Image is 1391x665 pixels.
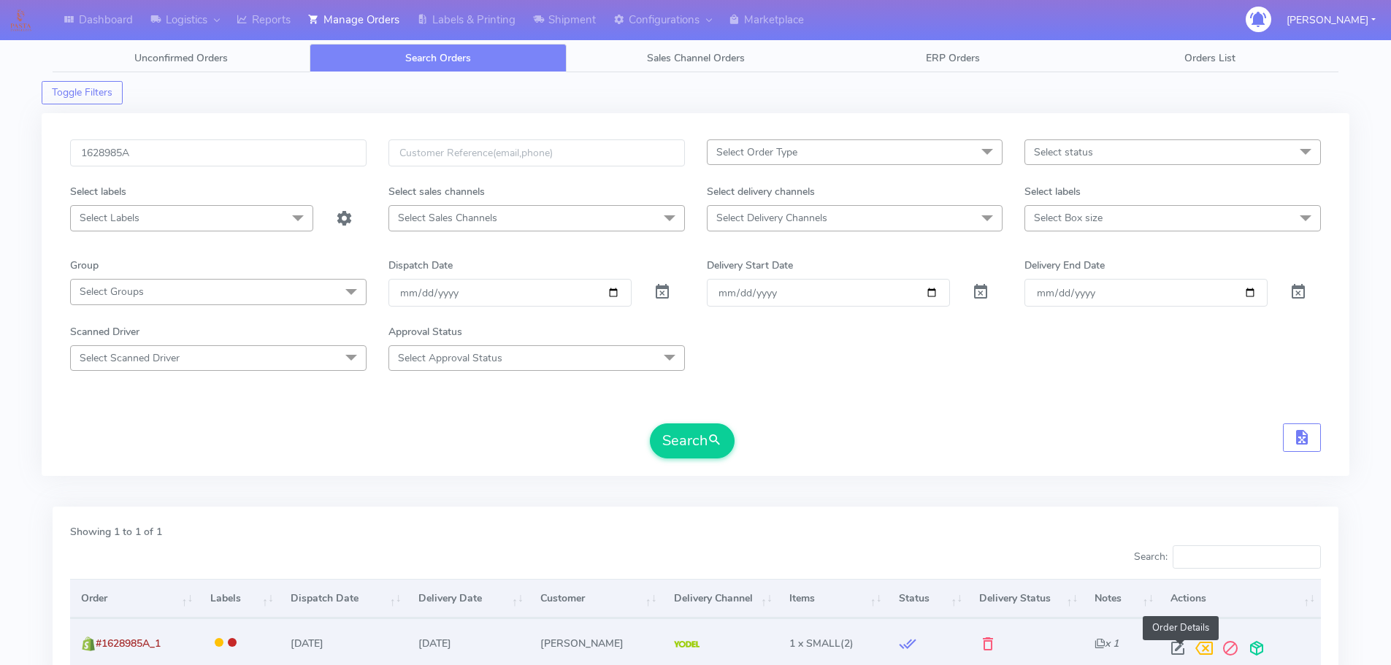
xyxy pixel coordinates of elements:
[388,324,462,339] label: Approval Status
[407,579,529,618] th: Delivery Date: activate to sort column ascending
[1024,184,1081,199] label: Select labels
[80,211,139,225] span: Select Labels
[716,211,827,225] span: Select Delivery Channels
[1084,579,1160,618] th: Notes: activate to sort column ascending
[707,258,793,273] label: Delivery Start Date
[70,258,99,273] label: Group
[1034,145,1093,159] span: Select status
[81,637,96,651] img: shopify.png
[1095,637,1119,650] i: x 1
[134,51,228,65] span: Unconfirmed Orders
[968,579,1084,618] th: Delivery Status: activate to sort column ascending
[42,81,123,104] button: Toggle Filters
[96,637,161,650] span: #1628985A_1
[70,184,126,199] label: Select labels
[70,139,367,166] input: Order Id
[1134,545,1321,569] label: Search:
[1184,51,1235,65] span: Orders List
[70,524,162,539] label: Showing 1 to 1 of 1
[1024,258,1105,273] label: Delivery End Date
[647,51,745,65] span: Sales Channel Orders
[398,351,502,365] span: Select Approval Status
[789,637,840,650] span: 1 x SMALL
[888,579,968,618] th: Status: activate to sort column ascending
[1160,579,1321,618] th: Actions: activate to sort column ascending
[80,285,144,299] span: Select Groups
[280,579,407,618] th: Dispatch Date: activate to sort column ascending
[1173,545,1321,569] input: Search:
[778,579,888,618] th: Items: activate to sort column ascending
[1276,5,1387,35] button: [PERSON_NAME]
[388,258,453,273] label: Dispatch Date
[398,211,497,225] span: Select Sales Channels
[80,351,180,365] span: Select Scanned Driver
[388,184,485,199] label: Select sales channels
[716,145,797,159] span: Select Order Type
[926,51,980,65] span: ERP Orders
[70,579,199,618] th: Order: activate to sort column ascending
[674,641,700,648] img: Yodel
[789,637,854,650] span: (2)
[650,423,735,458] button: Search
[70,324,139,339] label: Scanned Driver
[405,51,471,65] span: Search Orders
[53,44,1338,72] ul: Tabs
[529,579,663,618] th: Customer: activate to sort column ascending
[388,139,685,166] input: Customer Reference(email,phone)
[1034,211,1103,225] span: Select Box size
[707,184,815,199] label: Select delivery channels
[199,579,279,618] th: Labels: activate to sort column ascending
[662,579,778,618] th: Delivery Channel: activate to sort column ascending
